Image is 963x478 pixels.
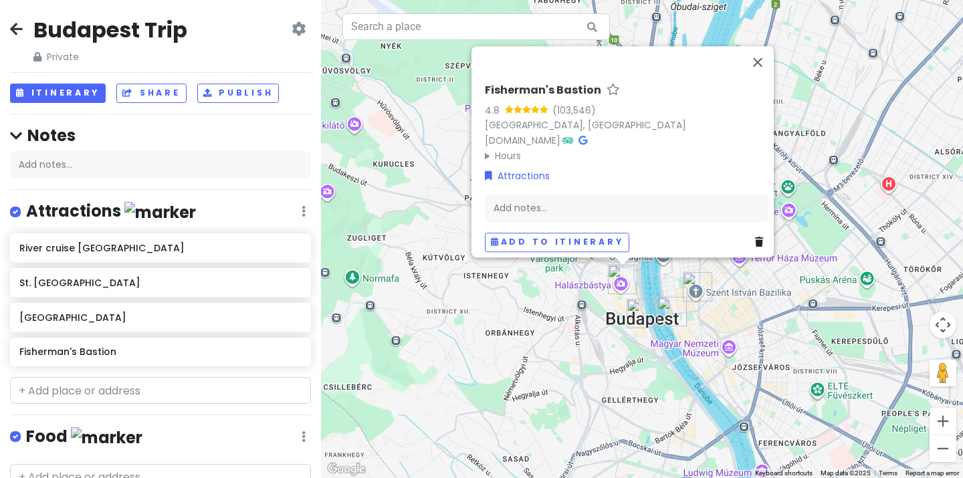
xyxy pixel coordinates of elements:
[755,235,768,249] a: Delete place
[930,408,956,435] button: Zoom in
[33,49,187,64] span: Private
[26,201,196,223] h4: Attractions
[10,151,311,179] div: Add notes...
[485,168,550,183] a: Attractions
[562,136,573,145] i: Tripadvisor
[19,346,301,358] h6: Fisherman's Bastion
[742,46,774,78] button: Close
[905,469,959,477] a: Report a map error
[324,461,368,478] img: Google
[627,299,656,328] div: Buda Castle
[19,242,301,254] h6: River cruise [GEOGRAPHIC_DATA]
[879,469,897,477] a: Terms
[33,16,187,44] h2: Budapest Trip
[485,194,768,222] div: Add notes...
[10,84,106,103] button: Itinerary
[607,84,620,98] a: Star place
[930,312,956,338] button: Map camera controls
[552,103,596,118] div: (103,546)
[10,125,311,146] h4: Notes
[324,461,368,478] a: Open this area in Google Maps (opens a new window)
[485,233,629,252] button: Add to itinerary
[683,272,712,302] div: St. Stephen's Basilica
[485,118,686,132] a: [GEOGRAPHIC_DATA], [GEOGRAPHIC_DATA]
[26,426,142,448] h4: Food
[197,84,280,103] button: Publish
[116,84,186,103] button: Share
[71,427,142,448] img: marker
[485,84,601,98] h6: Fisherman's Bastion
[578,136,587,145] i: Google Maps
[342,13,610,40] input: Search a place
[10,377,311,404] input: + Add place or address
[485,148,768,163] summary: Hours
[755,469,813,478] button: Keyboard shortcuts
[930,435,956,462] button: Zoom out
[485,134,560,147] a: [DOMAIN_NAME]
[608,265,637,294] div: Fisherman's Bastion
[821,469,871,477] span: Map data ©2025
[657,297,687,326] div: River cruise budapest
[124,202,196,223] img: marker
[19,312,301,324] h6: [GEOGRAPHIC_DATA]
[485,103,505,118] div: 4.8
[930,360,956,386] button: Drag Pegman onto the map to open Street View
[19,277,301,289] h6: St. [GEOGRAPHIC_DATA]
[485,84,768,163] div: ·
